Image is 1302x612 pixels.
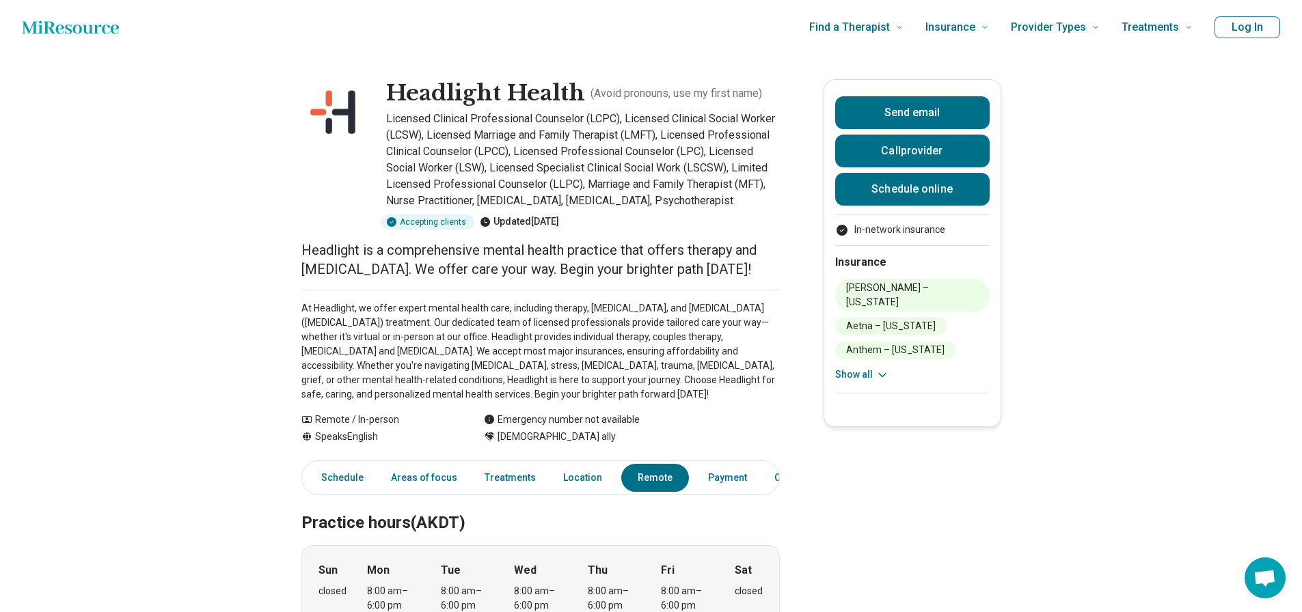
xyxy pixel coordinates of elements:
div: Accepting clients [381,214,474,229]
span: [DEMOGRAPHIC_DATA] ally [498,430,616,444]
strong: Thu [588,562,608,579]
li: Aetna – [US_STATE] [835,317,947,335]
a: Location [555,464,610,492]
li: In-network insurance [835,223,990,237]
span: Insurance [925,18,975,37]
div: closed [318,584,347,598]
h2: Practice hours (AKDT) [301,479,780,535]
strong: Tue [441,562,461,579]
h2: Insurance [835,254,990,270]
button: Show all [835,367,889,382]
div: Open chat [1245,557,1286,598]
p: Licensed Clinical Professional Counselor (LCPC), Licensed Clinical Social Worker (LCSW), Licensed... [386,111,780,209]
li: [PERSON_NAME] – [US_STATE] [835,279,990,311]
a: Treatments [476,464,544,492]
button: Callprovider [835,135,990,167]
button: Send email [835,96,990,129]
a: Schedule online [835,173,990,206]
div: Updated [DATE] [480,214,559,229]
strong: Fri [661,562,675,579]
div: Speaks English [301,430,457,444]
a: Remote [621,464,689,492]
span: Find a Therapist [809,18,890,37]
span: Provider Types [1011,18,1086,37]
strong: Sun [318,562,338,579]
a: Credentials [766,464,835,492]
div: Emergency number not available [484,413,640,427]
button: Log In [1215,16,1280,38]
p: ( Avoid pronouns, use my first name ) [591,85,762,102]
p: Headlight is a comprehensive mental health practice that offers therapy and [MEDICAL_DATA]. We of... [301,240,780,279]
img: Headlight Health, Licensed Clinical Professional Counselor (LCPC) [301,79,370,148]
h1: Headlight Health [386,79,585,108]
strong: Mon [367,562,390,579]
a: Areas of focus [383,464,465,492]
strong: Sat [735,562,752,579]
p: At Headlight, we offer expert mental health care, including therapy, [MEDICAL_DATA], and [MEDICAL... [301,301,780,402]
ul: Payment options [835,223,990,237]
strong: Wed [514,562,537,579]
a: Schedule [305,464,372,492]
li: Anthem – [US_STATE] [835,341,955,359]
span: Treatments [1122,18,1179,37]
a: Payment [700,464,755,492]
div: closed [735,584,763,598]
a: Home page [22,14,119,41]
div: Remote / In-person [301,413,457,427]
